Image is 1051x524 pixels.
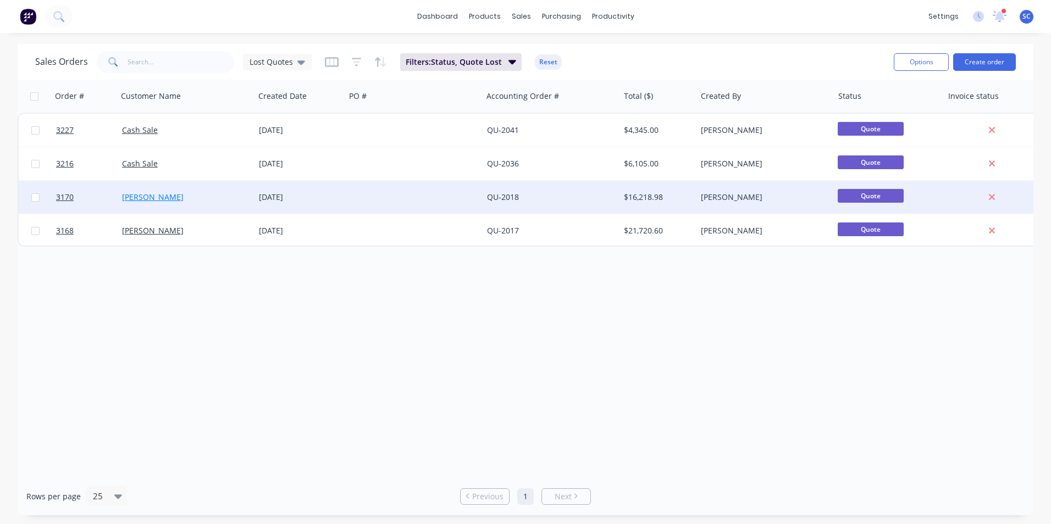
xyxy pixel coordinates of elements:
a: 3170 [56,181,122,214]
a: 3168 [56,214,122,247]
span: 3168 [56,225,74,236]
span: Quote [838,189,904,203]
div: [DATE] [259,225,341,236]
span: Lost Quotes [250,56,293,68]
div: [DATE] [259,125,341,136]
a: 3227 [56,114,122,147]
div: Created By [701,91,741,102]
div: $16,218.98 [624,192,689,203]
div: [DATE] [259,192,341,203]
a: [PERSON_NAME] [122,192,184,202]
img: Factory [20,8,36,25]
div: settings [923,8,964,25]
span: Quote [838,155,904,169]
button: Options [894,53,949,71]
a: dashboard [412,8,463,25]
ul: Pagination [456,488,595,505]
span: Quote [838,122,904,136]
div: sales [506,8,536,25]
div: Customer Name [121,91,181,102]
a: 3216 [56,147,122,180]
span: 3170 [56,192,74,203]
a: Previous page [461,491,509,502]
div: $6,105.00 [624,158,689,169]
div: [DATE] [259,158,341,169]
a: [PERSON_NAME] [122,225,184,236]
span: Filters: Status, Quote Lost [406,57,502,68]
input: Search... [128,51,235,73]
div: Total ($) [624,91,653,102]
div: products [463,8,506,25]
button: Create order [953,53,1016,71]
div: [PERSON_NAME] [701,225,823,236]
div: [PERSON_NAME] [701,125,823,136]
span: Previous [472,491,504,502]
div: [PERSON_NAME] [701,158,823,169]
span: SC [1022,12,1031,21]
a: QU-2017 [487,225,519,236]
div: Status [838,91,861,102]
button: Filters:Status, Quote Lost [400,53,522,71]
div: Created Date [258,91,307,102]
div: Accounting Order # [486,91,559,102]
h1: Sales Orders [35,57,88,67]
div: $21,720.60 [624,225,689,236]
div: [PERSON_NAME] [701,192,823,203]
a: QU-2041 [487,125,519,135]
div: productivity [587,8,640,25]
a: Cash Sale [122,125,158,135]
div: Order # [55,91,84,102]
a: Cash Sale [122,158,158,169]
div: purchasing [536,8,587,25]
span: Rows per page [26,491,81,502]
div: Invoice status [948,91,999,102]
div: $4,345.00 [624,125,689,136]
a: QU-2018 [487,192,519,202]
a: Next page [542,491,590,502]
div: PO # [349,91,367,102]
span: Quote [838,222,904,236]
button: Reset [535,54,562,70]
span: 3227 [56,125,74,136]
span: 3216 [56,158,74,169]
span: Next [555,491,572,502]
a: Page 1 is your current page [517,488,534,505]
a: QU-2036 [487,158,519,169]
